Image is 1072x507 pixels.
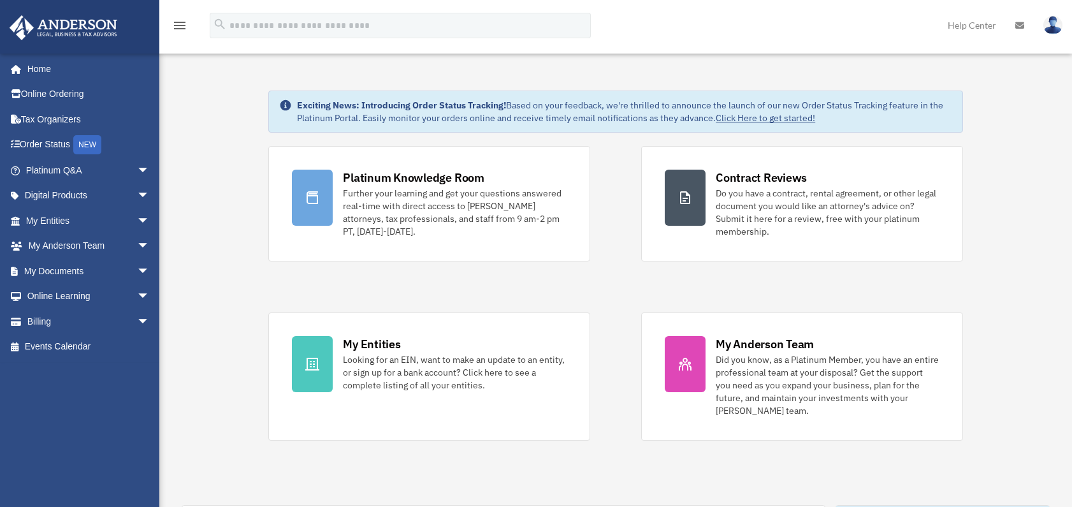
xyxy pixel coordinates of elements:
[343,170,484,186] div: Platinum Knowledge Room
[9,258,169,284] a: My Documentsarrow_drop_down
[172,22,187,33] a: menu
[343,187,567,238] div: Further your learning and get your questions answered real-time with direct access to [PERSON_NAM...
[716,170,807,186] div: Contract Reviews
[716,187,939,238] div: Do you have a contract, rental agreement, or other legal document you would like an attorney's ad...
[137,158,163,184] span: arrow_drop_down
[9,284,169,309] a: Online Learningarrow_drop_down
[9,309,169,334] a: Billingarrow_drop_down
[9,158,169,183] a: Platinum Q&Aarrow_drop_down
[716,353,939,417] div: Did you know, as a Platinum Member, you have an entire professional team at your disposal? Get th...
[641,312,963,441] a: My Anderson Team Did you know, as a Platinum Member, you have an entire professional team at your...
[9,334,169,360] a: Events Calendar
[343,336,400,352] div: My Entities
[137,208,163,234] span: arrow_drop_down
[137,309,163,335] span: arrow_drop_down
[268,146,590,261] a: Platinum Knowledge Room Further your learning and get your questions answered real-time with dire...
[9,183,169,209] a: Digital Productsarrow_drop_down
[297,99,506,111] strong: Exciting News: Introducing Order Status Tracking!
[297,99,952,124] div: Based on your feedback, we're thrilled to announce the launch of our new Order Status Tracking fe...
[137,233,163,260] span: arrow_drop_down
[73,135,101,154] div: NEW
[9,82,169,107] a: Online Ordering
[137,284,163,310] span: arrow_drop_down
[137,258,163,284] span: arrow_drop_down
[343,353,567,392] div: Looking for an EIN, want to make an update to an entity, or sign up for a bank account? Click her...
[641,146,963,261] a: Contract Reviews Do you have a contract, rental agreement, or other legal document you would like...
[268,312,590,441] a: My Entities Looking for an EIN, want to make an update to an entity, or sign up for a bank accoun...
[9,132,169,158] a: Order StatusNEW
[213,17,227,31] i: search
[9,56,163,82] a: Home
[716,336,814,352] div: My Anderson Team
[9,233,169,259] a: My Anderson Teamarrow_drop_down
[716,112,815,124] a: Click Here to get started!
[6,15,121,40] img: Anderson Advisors Platinum Portal
[1043,16,1062,34] img: User Pic
[137,183,163,209] span: arrow_drop_down
[9,208,169,233] a: My Entitiesarrow_drop_down
[9,107,169,132] a: Tax Organizers
[172,18,187,33] i: menu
